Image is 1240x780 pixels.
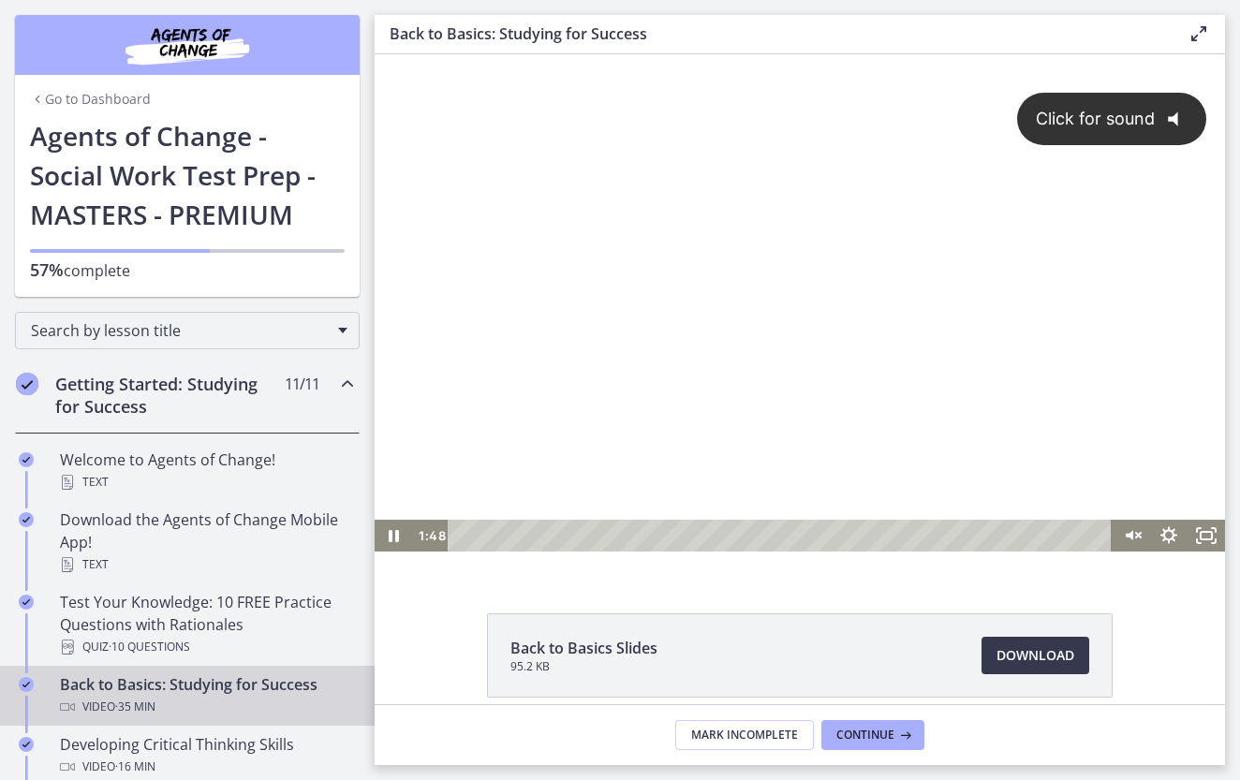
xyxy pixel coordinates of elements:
span: · 35 min [115,696,155,718]
button: Mark Incomplete [675,720,814,750]
h3: Back to Basics: Studying for Success [390,22,1158,45]
img: Agents of Change [75,22,300,67]
button: Unmute [738,465,775,497]
button: Show settings menu [775,465,813,497]
div: Search by lesson title [15,312,360,349]
iframe: Video Lesson [375,54,1225,570]
h2: Getting Started: Studying for Success [55,373,284,418]
i: Completed [19,677,34,692]
div: Welcome to Agents of Change! [60,449,352,493]
span: · 16 min [115,756,155,778]
div: Video [60,696,352,718]
span: · 10 Questions [109,636,190,658]
i: Completed [16,373,38,395]
div: Developing Critical Thinking Skills [60,733,352,778]
div: Quiz [60,636,352,658]
i: Completed [19,737,34,752]
span: Continue [836,728,894,743]
a: Download [982,637,1089,674]
span: 57% [30,258,64,281]
span: Back to Basics Slides [510,637,657,659]
div: Text [60,471,352,493]
span: Click for sound [644,54,780,74]
button: Continue [821,720,924,750]
span: Search by lesson title [31,320,329,341]
div: Video [60,756,352,778]
h1: Agents of Change - Social Work Test Prep - MASTERS - PREMIUM [30,116,345,234]
i: Completed [19,512,34,527]
span: Download [996,644,1074,667]
div: Text [60,553,352,576]
div: Playbar [87,465,729,497]
p: complete [30,258,345,282]
div: Download the Agents of Change Mobile App! [60,508,352,576]
span: 11 / 11 [285,373,319,395]
span: Mark Incomplete [691,728,798,743]
i: Completed [19,595,34,610]
button: Fullscreen [813,465,850,497]
i: Completed [19,452,34,467]
div: Test Your Knowledge: 10 FREE Practice Questions with Rationales [60,591,352,658]
a: Go to Dashboard [30,90,151,109]
span: 95.2 KB [510,659,657,674]
div: Back to Basics: Studying for Success [60,673,352,718]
